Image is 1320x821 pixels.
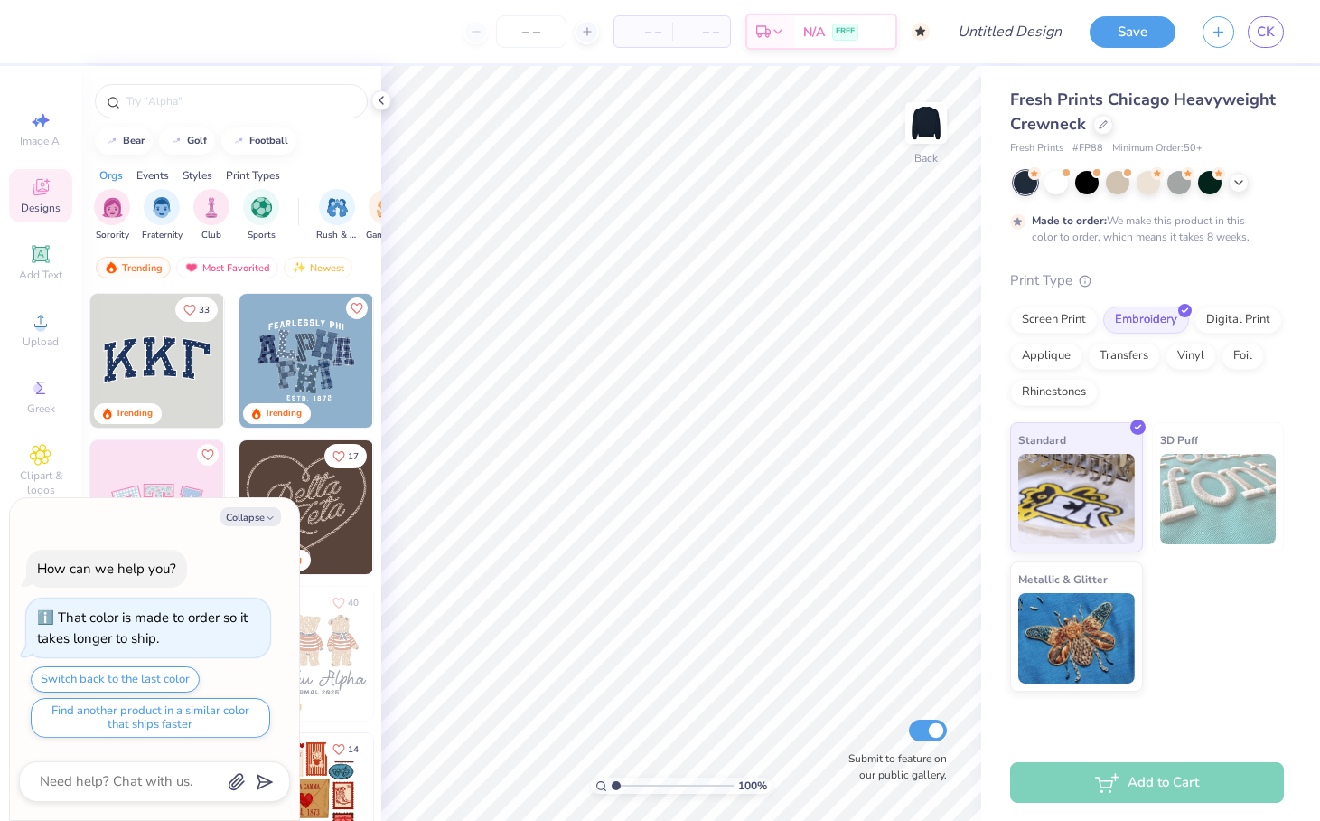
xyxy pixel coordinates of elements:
[239,587,373,721] img: a3be6b59-b000-4a72-aad0-0c575b892a6b
[176,257,278,278] div: Most Favorited
[284,257,352,278] div: Newest
[95,127,153,155] button: bear
[175,297,218,322] button: Like
[496,15,566,48] input: – –
[1166,343,1216,370] div: Vinyl
[27,401,55,416] span: Greek
[104,261,118,274] img: trending.gif
[836,25,855,38] span: FREE
[99,167,123,184] div: Orgs
[152,197,172,218] img: Fraternity Image
[37,609,248,647] div: That color is made to order so it takes longer to ship.
[243,189,279,242] div: filter for Sports
[142,189,183,242] button: filter button
[37,560,176,578] div: How can we help you?
[243,189,279,242] button: filter button
[19,268,62,282] span: Add Text
[197,444,219,466] button: Like
[123,136,145,146] div: bear
[23,335,59,349] span: Upload
[187,136,207,146] div: golf
[1112,141,1203,156] span: Minimum Order: 50 +
[90,440,224,574] img: 9980f5e8-e6a1-4b4a-8839-2b0e9349023c
[1018,593,1135,684] img: Metallic & Glitter
[1103,307,1189,334] div: Embroidery
[136,167,169,184] div: Events
[348,745,359,754] span: 14
[1010,89,1276,135] span: Fresh Prints Chicago Heavyweight Crewneck
[125,92,356,110] input: Try "Alpha"
[9,468,72,497] span: Clipart & logos
[1194,307,1282,334] div: Digital Print
[377,197,398,218] img: Game Day Image
[31,666,200,693] button: Switch back to the last color
[1088,343,1160,370] div: Transfers
[251,197,272,218] img: Sports Image
[292,261,306,274] img: Newest.gif
[348,452,359,461] span: 17
[159,127,215,155] button: golf
[324,737,367,761] button: Like
[239,294,373,428] img: 5a4b4175-9e88-49c8-8a23-26d96782ddc6
[908,105,944,141] img: Back
[803,23,825,42] span: N/A
[346,297,368,319] button: Like
[31,698,270,738] button: Find another product in a similar color that ships faster
[248,229,276,242] span: Sports
[90,294,224,428] img: 3b9aba4f-e317-4aa7-a679-c95a879539bd
[1018,454,1135,544] img: Standard
[220,507,281,526] button: Collapse
[183,167,212,184] div: Styles
[94,189,130,242] div: filter for Sorority
[1072,141,1103,156] span: # FP88
[324,444,367,468] button: Like
[20,134,62,148] span: Image AI
[1032,212,1254,245] div: We make this product in this color to order, which means it takes 8 weeks.
[1010,343,1082,370] div: Applique
[142,229,183,242] span: Fraternity
[116,407,153,420] div: Trending
[21,201,61,215] span: Designs
[1032,213,1107,228] strong: Made to order:
[316,229,358,242] span: Rush & Bid
[366,189,407,242] div: filter for Game Day
[1010,307,1098,334] div: Screen Print
[96,257,171,278] div: Trending
[169,136,183,146] img: trend_line.gif
[372,294,506,428] img: a3f22b06-4ee5-423c-930f-667ff9442f68
[102,197,123,218] img: Sorority Image
[249,136,288,146] div: football
[201,229,221,242] span: Club
[223,294,357,428] img: edfb13fc-0e43-44eb-bea2-bf7fc0dd67f9
[94,189,130,242] button: filter button
[1018,570,1108,589] span: Metallic & Glitter
[683,23,719,42] span: – –
[201,197,221,218] img: Club Image
[1090,16,1175,48] button: Save
[265,407,302,420] div: Trending
[316,189,358,242] div: filter for Rush & Bid
[372,587,506,721] img: d12c9beb-9502-45c7-ae94-40b97fdd6040
[366,189,407,242] button: filter button
[943,14,1076,50] input: Untitled Design
[348,599,359,608] span: 40
[316,189,358,242] button: filter button
[327,197,348,218] img: Rush & Bid Image
[1010,270,1284,291] div: Print Type
[1248,16,1284,48] a: CK
[1018,430,1066,449] span: Standard
[1222,343,1264,370] div: Foil
[193,189,229,242] button: filter button
[221,127,296,155] button: football
[105,136,119,146] img: trend_line.gif
[838,750,947,783] label: Submit to feature on our public gallery.
[199,306,210,315] span: 33
[738,778,767,794] span: 100 %
[96,229,129,242] span: Sorority
[324,590,367,615] button: Like
[184,261,199,274] img: most_fav.gif
[625,23,661,42] span: – –
[372,440,506,574] img: ead2b24a-117b-4488-9b34-c08fd5176a7b
[1010,141,1063,156] span: Fresh Prints
[142,189,183,242] div: filter for Fraternity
